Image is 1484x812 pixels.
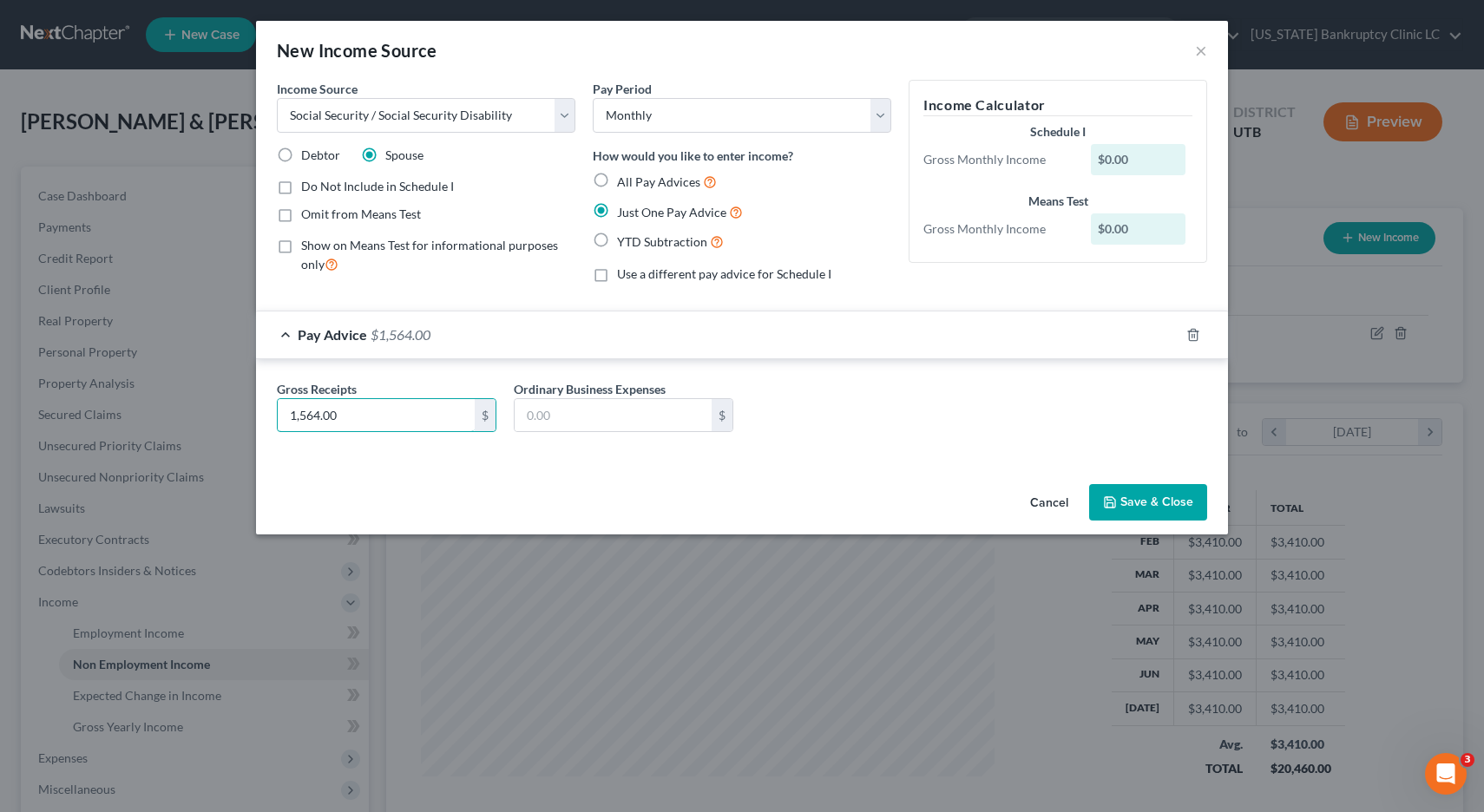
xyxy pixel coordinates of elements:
[515,399,712,432] input: 0.00
[1425,753,1467,795] iframe: Intercom live chat
[1091,213,1186,245] div: $0.00
[1461,753,1474,767] span: 3
[593,147,793,165] label: How would you like to enter income?
[301,206,421,221] span: Omit from Means Test
[1195,40,1207,61] button: ×
[617,174,700,189] span: All Pay Advices
[475,399,496,432] div: $
[617,266,831,281] span: Use a different pay advice for Schedule I
[617,234,707,249] span: YTD Subtraction
[923,193,1192,210] div: Means Test
[617,205,726,219] span: Just One Pay Advice
[301,238,558,272] span: Show on Means Test for informational purposes only
[301,147,340,162] span: Debtor
[301,179,454,193] span: Do Not Include in Schedule I
[278,399,475,432] input: 0.00
[277,380,357,398] label: Gross Receipts
[923,95,1192,116] h5: Income Calculator
[514,380,666,398] label: Ordinary Business Expenses
[371,326,430,343] span: $1,564.00
[923,123,1192,141] div: Schedule I
[385,147,424,162] span: Spouse
[1091,144,1186,175] div: $0.00
[277,38,437,62] div: New Income Source
[915,220,1082,238] div: Gross Monthly Income
[298,326,367,343] span: Pay Advice
[712,399,732,432] div: $
[915,151,1082,168] div: Gross Monthly Income
[593,80,652,98] label: Pay Period
[1089,484,1207,521] button: Save & Close
[1016,486,1082,521] button: Cancel
[277,82,358,96] span: Income Source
